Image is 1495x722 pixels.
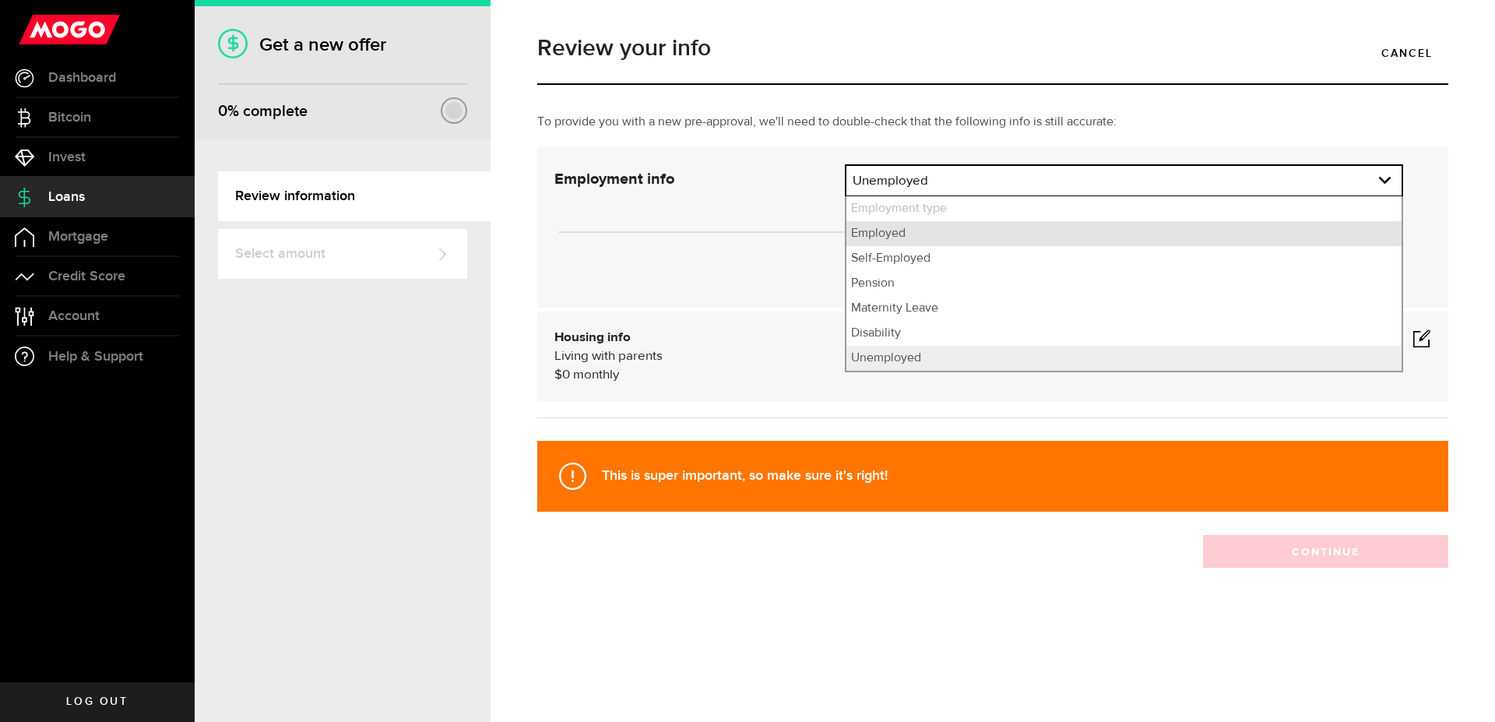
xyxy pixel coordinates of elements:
[66,696,128,707] span: Log out
[573,368,619,382] span: monthly
[48,71,116,85] span: Dashboard
[846,321,1402,346] li: Disability
[218,171,491,221] a: Review information
[218,97,308,125] div: % complete
[554,368,562,382] span: $
[846,296,1402,321] li: Maternity Leave
[218,102,227,121] span: 0
[48,190,85,204] span: Loans
[48,111,91,125] span: Bitcoin
[48,269,125,284] span: Credit Score
[554,331,631,344] b: Housing info
[1203,535,1448,568] button: Continue
[846,166,1402,195] a: expand select
[562,368,570,382] span: 0
[218,33,467,56] h1: Get a new offer
[48,350,143,364] span: Help & Support
[554,171,674,187] strong: Employment info
[846,271,1402,296] li: Pension
[48,150,86,164] span: Invest
[846,196,1402,221] li: Employment type
[12,6,59,53] button: Open LiveChat chat widget
[846,221,1402,246] li: Employed
[537,113,1448,132] p: To provide you with a new pre-approval, we'll need to double-check that the following info is sti...
[846,246,1402,271] li: Self-Employed
[846,346,1402,371] li: Unemployed
[48,309,100,323] span: Account
[554,350,663,363] span: Living with parents
[1366,37,1448,69] a: Cancel
[48,230,108,244] span: Mortgage
[602,467,888,484] strong: This is super important, so make sure it's right!
[218,229,467,279] a: Select amount
[537,37,1448,60] h1: Review your info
